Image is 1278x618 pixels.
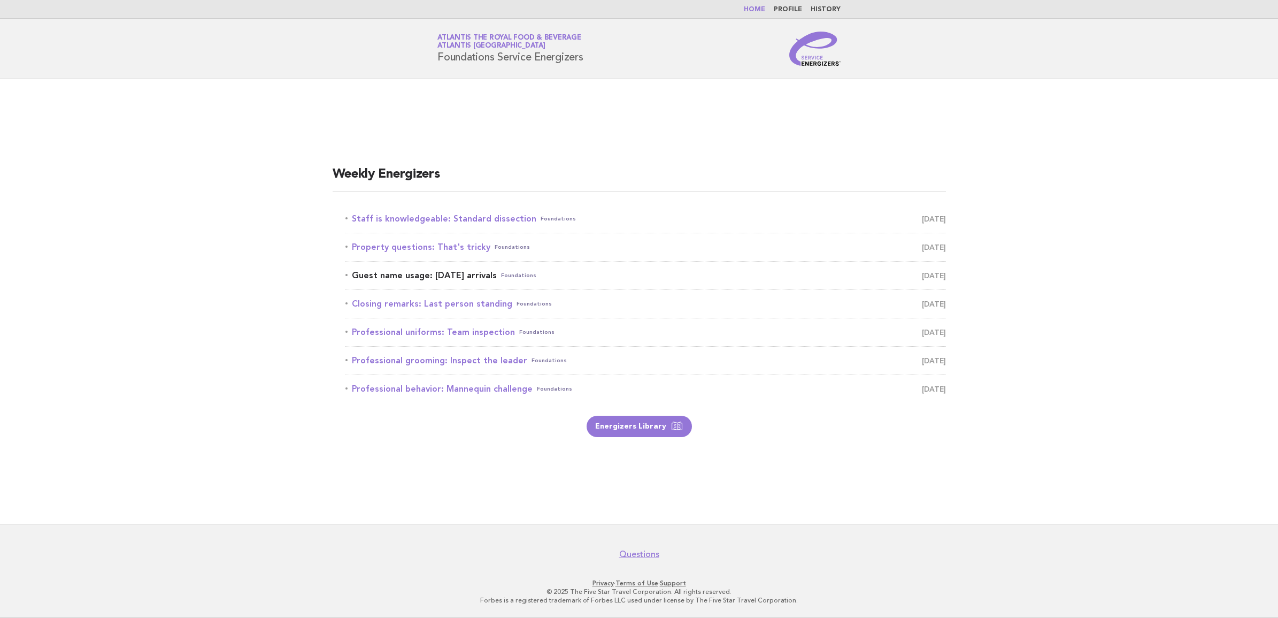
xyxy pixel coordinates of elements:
span: Foundations [519,325,555,340]
a: Energizers Library [587,416,692,437]
span: [DATE] [922,296,946,311]
a: Professional grooming: Inspect the leaderFoundations [DATE] [345,353,946,368]
a: Terms of Use [615,579,658,587]
a: Staff is knowledgeable: Standard dissectionFoundations [DATE] [345,211,946,226]
a: Profile [774,6,802,13]
span: Foundations [495,240,530,255]
a: Professional uniforms: Team inspectionFoundations [DATE] [345,325,946,340]
h1: Foundations Service Energizers [437,35,583,63]
p: © 2025 The Five Star Travel Corporation. All rights reserved. [312,588,966,596]
span: [DATE] [922,268,946,283]
h2: Weekly Energizers [333,166,946,192]
a: Atlantis the Royal Food & BeverageAtlantis [GEOGRAPHIC_DATA] [437,34,581,49]
a: Closing remarks: Last person standingFoundations [DATE] [345,296,946,311]
a: Privacy [592,579,614,587]
a: History [811,6,841,13]
span: Foundations [532,353,567,368]
a: Questions [619,549,659,560]
a: Support [660,579,686,587]
span: Atlantis [GEOGRAPHIC_DATA] [437,43,545,50]
img: Service Energizers [789,32,841,66]
a: Professional behavior: Mannequin challengeFoundations [DATE] [345,382,946,396]
p: · · [312,579,966,588]
span: [DATE] [922,353,946,368]
span: [DATE] [922,240,946,255]
a: Home [744,6,765,13]
span: Foundations [501,268,536,283]
p: Forbes is a registered trademark of Forbes LLC used under license by The Five Star Travel Corpora... [312,596,966,605]
span: [DATE] [922,382,946,396]
span: Foundations [541,211,576,226]
span: [DATE] [922,325,946,340]
a: Property questions: That's trickyFoundations [DATE] [345,240,946,255]
span: Foundations [517,296,552,311]
span: [DATE] [922,211,946,226]
span: Foundations [537,382,572,396]
a: Guest name usage: [DATE] arrivalsFoundations [DATE] [345,268,946,283]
